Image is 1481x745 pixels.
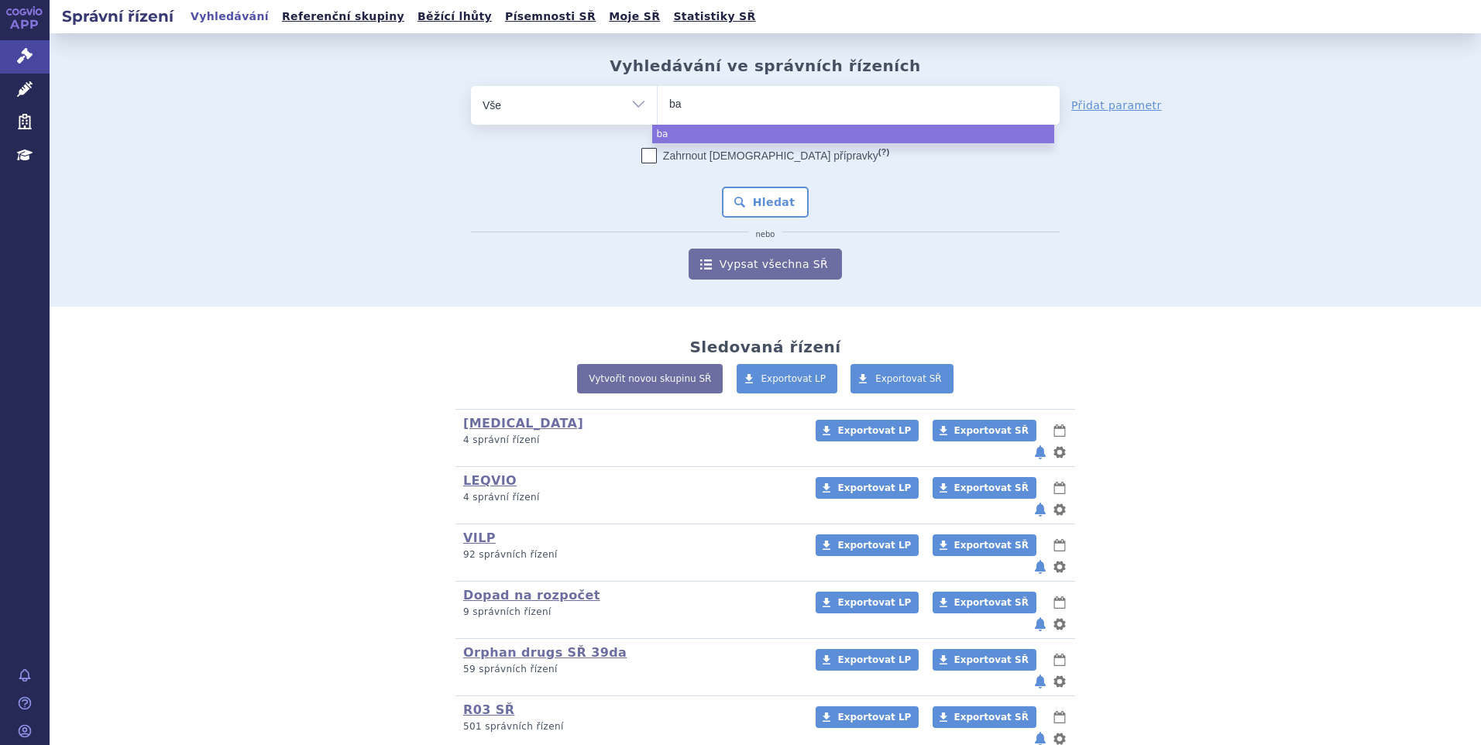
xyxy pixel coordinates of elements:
[186,6,273,27] a: Vyhledávání
[816,534,919,556] a: Exportovat LP
[816,706,919,728] a: Exportovat LP
[689,338,840,356] h2: Sledovaná řízení
[954,654,1029,665] span: Exportovat SŘ
[722,187,809,218] button: Hledat
[816,592,919,613] a: Exportovat LP
[954,597,1029,608] span: Exportovat SŘ
[837,482,911,493] span: Exportovat LP
[1033,500,1048,519] button: notifikace
[1052,651,1067,669] button: lhůty
[463,720,795,733] p: 501 správních řízení
[463,548,795,561] p: 92 správních řízení
[1052,536,1067,554] button: lhůty
[463,588,600,603] a: Dopad na rozpočet
[933,649,1036,671] a: Exportovat SŘ
[1052,593,1067,612] button: lhůty
[1033,558,1048,576] button: notifikace
[837,654,911,665] span: Exportovat LP
[954,425,1029,436] span: Exportovat SŘ
[737,364,838,393] a: Exportovat LP
[1071,98,1162,113] a: Přidat parametr
[500,6,600,27] a: Písemnosti SŘ
[933,420,1036,441] a: Exportovat SŘ
[933,592,1036,613] a: Exportovat SŘ
[875,373,942,384] span: Exportovat SŘ
[1052,500,1067,519] button: nastavení
[641,148,889,163] label: Zahrnout [DEMOGRAPHIC_DATA] přípravky
[816,420,919,441] a: Exportovat LP
[837,425,911,436] span: Exportovat LP
[604,6,665,27] a: Moje SŘ
[816,477,919,499] a: Exportovat LP
[1052,421,1067,440] button: lhůty
[878,147,889,157] abbr: (?)
[1052,479,1067,497] button: lhůty
[954,482,1029,493] span: Exportovat SŘ
[577,364,723,393] a: Vytvořit novou skupinu SŘ
[1033,443,1048,462] button: notifikace
[463,491,795,504] p: 4 správní řízení
[1052,615,1067,633] button: nastavení
[50,5,186,27] h2: Správní řízení
[837,712,911,723] span: Exportovat LP
[954,712,1029,723] span: Exportovat SŘ
[933,534,1036,556] a: Exportovat SŘ
[610,57,921,75] h2: Vyhledávání ve správních řízeních
[463,416,583,431] a: [MEDICAL_DATA]
[1052,672,1067,691] button: nastavení
[463,434,795,447] p: 4 správní řízení
[463,702,514,717] a: R03 SŘ
[1033,615,1048,633] button: notifikace
[748,230,783,239] i: nebo
[277,6,409,27] a: Referenční skupiny
[463,645,627,660] a: Orphan drugs SŘ 39da
[837,597,911,608] span: Exportovat LP
[1033,672,1048,691] button: notifikace
[652,125,1054,143] li: ba
[668,6,760,27] a: Statistiky SŘ
[816,649,919,671] a: Exportovat LP
[954,540,1029,551] span: Exportovat SŘ
[933,477,1036,499] a: Exportovat SŘ
[933,706,1036,728] a: Exportovat SŘ
[463,530,496,545] a: VILP
[463,663,795,676] p: 59 správních řízení
[413,6,497,27] a: Běžící lhůty
[850,364,954,393] a: Exportovat SŘ
[761,373,826,384] span: Exportovat LP
[1052,558,1067,576] button: nastavení
[837,540,911,551] span: Exportovat LP
[1052,708,1067,726] button: lhůty
[689,249,842,280] a: Vypsat všechna SŘ
[1052,443,1067,462] button: nastavení
[463,473,517,488] a: LEQVIO
[463,606,795,619] p: 9 správních řízení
